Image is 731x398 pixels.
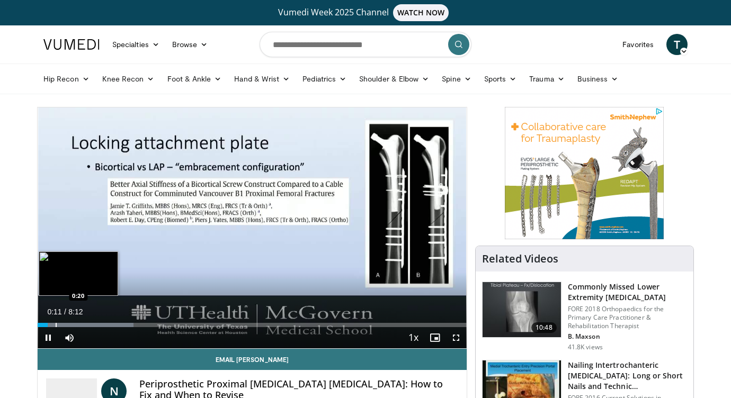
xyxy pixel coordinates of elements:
video-js: Video Player [38,107,467,349]
iframe: Advertisement [505,107,664,239]
span: / [64,307,66,316]
h3: Commonly Missed Lower Extremity [MEDICAL_DATA] [568,282,687,303]
a: Shoulder & Elbow [353,68,435,89]
img: image.jpeg [39,251,118,296]
a: 10:48 Commonly Missed Lower Extremity [MEDICAL_DATA] FORE 2018 Orthopaedics for the Primary Care ... [482,282,687,351]
a: Pediatrics [296,68,353,89]
div: Progress Bar [38,323,467,327]
a: Spine [435,68,477,89]
a: Trauma [523,68,571,89]
button: Pause [38,327,59,348]
a: Browse [166,34,215,55]
button: Mute [59,327,80,348]
a: Sports [478,68,523,89]
a: Specialties [106,34,166,55]
p: FORE 2018 Orthopaedics for the Primary Care Practitioner & Rehabilitation Therapist [568,305,687,330]
input: Search topics, interventions [260,32,471,57]
a: Knee Recon [96,68,161,89]
a: Business [571,68,625,89]
a: T [666,34,688,55]
a: Hip Recon [37,68,96,89]
button: Enable picture-in-picture mode [424,327,445,348]
button: Playback Rate [403,327,424,348]
button: Fullscreen [445,327,467,348]
a: Email [PERSON_NAME] [38,349,467,370]
span: 10:48 [531,322,557,333]
p: 41.8K views [568,343,603,351]
a: Foot & Ankle [161,68,228,89]
h3: Nailing Intertrochanteric [MEDICAL_DATA]: Long or Short Nails and Technic… [568,360,687,392]
span: 0:11 [47,307,61,316]
img: 4aa379b6-386c-4fb5-93ee-de5617843a87.150x105_q85_crop-smart_upscale.jpg [483,282,561,337]
a: Vumedi Week 2025 ChannelWATCH NOW [45,4,686,21]
h4: Related Videos [482,252,558,265]
span: 8:12 [68,307,83,316]
a: Favorites [616,34,660,55]
p: B. Maxson [568,332,687,341]
span: WATCH NOW [393,4,449,21]
a: Hand & Wrist [228,68,296,89]
img: VuMedi Logo [43,39,100,50]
